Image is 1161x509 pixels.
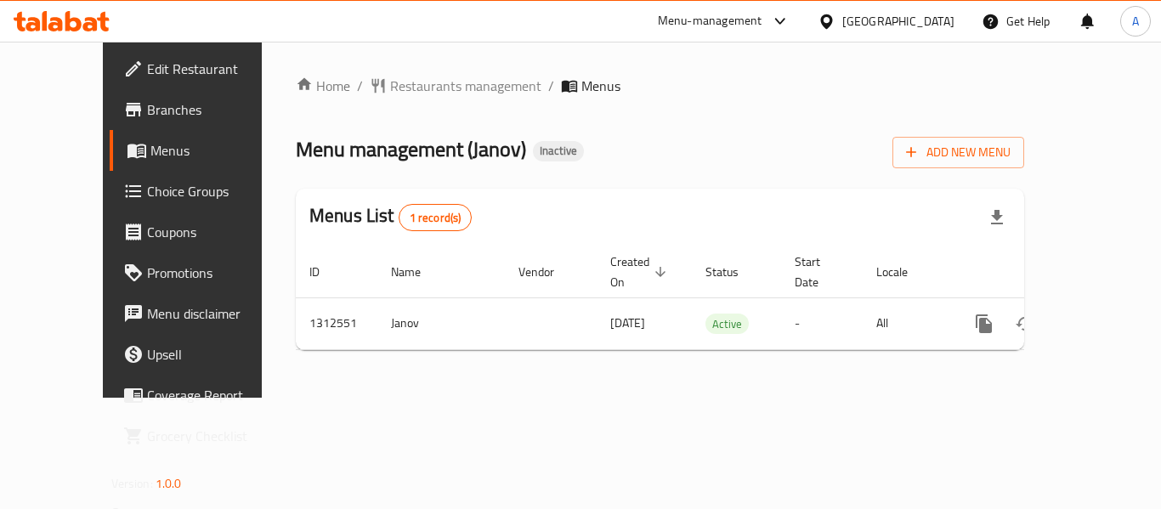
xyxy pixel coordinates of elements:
[533,141,584,161] div: Inactive
[110,293,297,334] a: Menu disclaimer
[110,375,297,416] a: Coverage Report
[705,314,749,334] span: Active
[147,181,283,201] span: Choice Groups
[610,312,645,334] span: [DATE]
[147,59,283,79] span: Edit Restaurant
[110,171,297,212] a: Choice Groups
[863,297,950,349] td: All
[581,76,620,96] span: Menus
[377,297,505,349] td: Janov
[705,262,761,282] span: Status
[610,252,671,292] span: Created On
[658,11,762,31] div: Menu-management
[390,76,541,96] span: Restaurants management
[518,262,576,282] span: Vendor
[906,142,1011,163] span: Add New Menu
[110,334,297,375] a: Upsell
[111,472,153,495] span: Version:
[296,246,1141,350] table: enhanced table
[781,297,863,349] td: -
[156,472,182,495] span: 1.0.0
[296,76,1024,96] nav: breadcrumb
[296,130,526,168] span: Menu management ( Janov )
[110,416,297,456] a: Grocery Checklist
[357,76,363,96] li: /
[110,252,297,293] a: Promotions
[110,212,297,252] a: Coupons
[950,246,1141,298] th: Actions
[391,262,443,282] span: Name
[842,12,954,31] div: [GEOGRAPHIC_DATA]
[147,303,283,324] span: Menu disclaimer
[399,204,473,231] div: Total records count
[150,140,283,161] span: Menus
[309,262,342,282] span: ID
[533,144,584,158] span: Inactive
[309,203,472,231] h2: Menus List
[1132,12,1139,31] span: A
[370,76,541,96] a: Restaurants management
[147,99,283,120] span: Branches
[296,297,377,349] td: 1312551
[110,48,297,89] a: Edit Restaurant
[1005,303,1045,344] button: Change Status
[977,197,1017,238] div: Export file
[795,252,842,292] span: Start Date
[147,344,283,365] span: Upsell
[110,130,297,171] a: Menus
[876,262,930,282] span: Locale
[147,222,283,242] span: Coupons
[147,385,283,405] span: Coverage Report
[296,76,350,96] a: Home
[110,89,297,130] a: Branches
[548,76,554,96] li: /
[399,210,472,226] span: 1 record(s)
[147,263,283,283] span: Promotions
[964,303,1005,344] button: more
[892,137,1024,168] button: Add New Menu
[147,426,283,446] span: Grocery Checklist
